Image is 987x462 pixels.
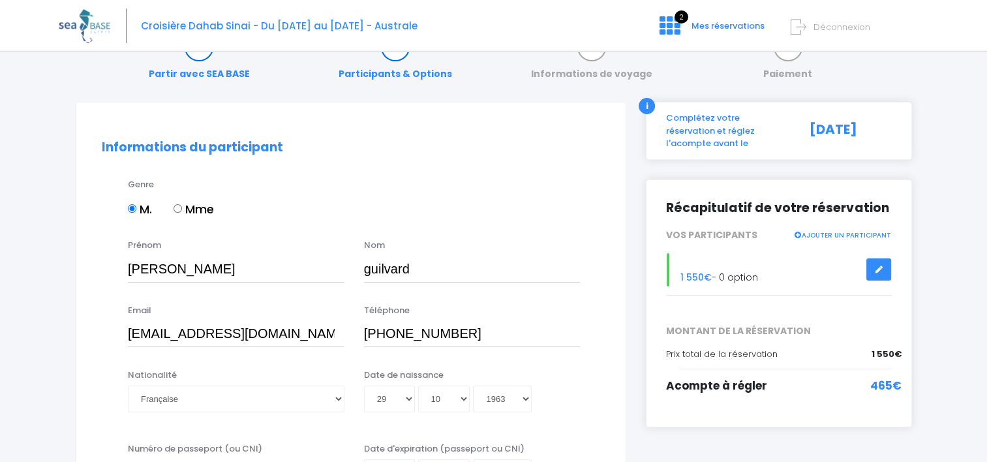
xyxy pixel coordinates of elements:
[656,112,799,150] div: Complétez votre réservation et réglez l'acompte avant le
[666,200,892,216] h2: Récapitulatif de votre réservation
[128,369,177,382] label: Nationalité
[364,239,385,252] label: Nom
[128,442,262,455] label: Numéro de passeport (ou CNI)
[102,140,600,155] h2: Informations du participant
[793,228,891,240] a: AJOUTER UN PARTICIPANT
[174,204,182,213] input: Mme
[524,40,659,81] a: Informations de voyage
[141,19,418,33] span: Croisière Dahab Sinai - Du [DATE] au [DATE] - Australe
[174,200,214,218] label: Mme
[364,369,444,382] label: Date de naissance
[656,228,902,242] div: VOS PARTICIPANTS
[666,348,778,360] span: Prix total de la réservation
[639,98,655,114] div: i
[128,200,152,218] label: M.
[870,378,902,395] span: 465€
[813,21,870,33] span: Déconnexion
[680,271,712,284] span: 1 550€
[656,253,902,286] div: - 0 option
[675,10,688,23] span: 2
[128,178,154,191] label: Genre
[128,239,161,252] label: Prénom
[332,40,459,81] a: Participants & Options
[656,324,902,338] span: MONTANT DE LA RÉSERVATION
[128,204,136,213] input: M.
[757,40,819,81] a: Paiement
[691,20,765,32] span: Mes réservations
[364,304,410,317] label: Téléphone
[666,378,767,393] span: Acompte à régler
[872,348,902,361] span: 1 550€
[649,24,772,37] a: 2 Mes réservations
[142,40,256,81] a: Partir avec SEA BASE
[128,304,151,317] label: Email
[799,112,902,150] div: [DATE]
[364,442,524,455] label: Date d'expiration (passeport ou CNI)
